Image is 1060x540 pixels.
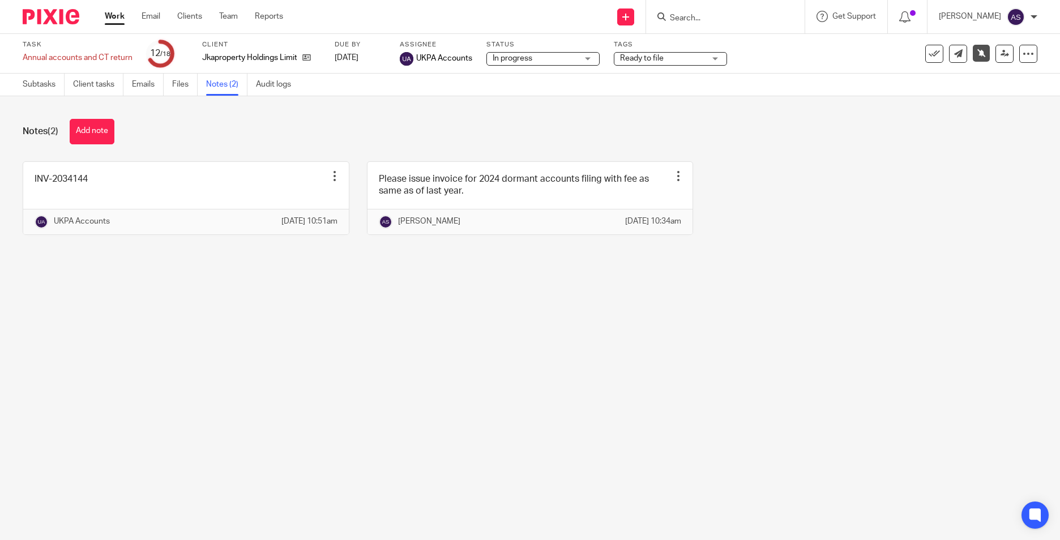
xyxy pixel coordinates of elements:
[669,14,771,24] input: Search
[255,11,283,22] a: Reports
[150,47,170,60] div: 12
[335,40,386,49] label: Due by
[939,11,1001,22] p: [PERSON_NAME]
[400,52,413,66] img: svg%3E
[256,74,300,96] a: Audit logs
[486,40,600,49] label: Status
[23,52,132,63] div: Annual accounts and CT return
[281,216,337,227] p: [DATE] 10:51am
[73,74,123,96] a: Client tasks
[400,40,472,49] label: Assignee
[177,11,202,22] a: Clients
[35,215,48,229] img: svg%3E
[614,40,727,49] label: Tags
[335,54,358,62] span: [DATE]
[23,74,65,96] a: Subtasks
[54,216,110,227] p: UKPA Accounts
[398,216,460,227] p: [PERSON_NAME]
[625,216,681,227] p: [DATE] 10:34am
[23,40,132,49] label: Task
[70,119,114,144] button: Add note
[172,74,198,96] a: Files
[142,11,160,22] a: Email
[23,9,79,24] img: Pixie
[206,74,247,96] a: Notes (2)
[493,54,532,62] span: In progress
[23,126,58,138] h1: Notes
[105,11,125,22] a: Work
[379,215,392,229] img: svg%3E
[832,12,876,20] span: Get Support
[202,52,297,63] p: Jkaproperty Holdings Limited
[160,51,170,57] small: /18
[132,74,164,96] a: Emails
[219,11,238,22] a: Team
[416,53,472,64] span: UKPA Accounts
[1007,8,1025,26] img: svg%3E
[48,127,58,136] span: (2)
[620,54,664,62] span: Ready to file
[202,40,320,49] label: Client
